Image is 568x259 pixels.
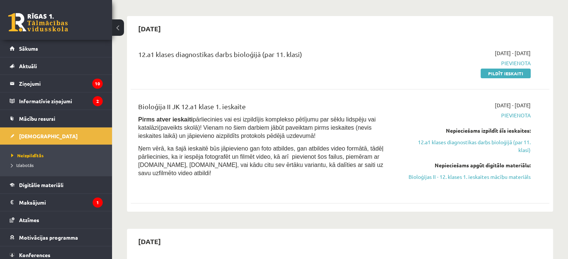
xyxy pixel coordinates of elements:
h2: [DATE] [131,233,168,250]
span: [DATE] - [DATE] [495,101,531,109]
span: Motivācijas programma [19,234,78,241]
h2: [DATE] [131,20,168,37]
a: [DEMOGRAPHIC_DATA] [10,127,103,145]
legend: Maksājumi [19,194,103,211]
a: Izlabotās [11,162,105,168]
span: [DATE] - [DATE] [495,49,531,57]
strong: Pirms atver ieskaiti [138,116,193,123]
a: Pildīt ieskaiti [481,69,531,78]
legend: Informatīvie ziņojumi [19,92,103,110]
span: Pievienota [407,59,531,67]
a: Informatīvie ziņojumi2 [10,92,103,110]
div: Nepieciešams izpildīt šīs ieskaites: [407,127,531,135]
a: Atzīmes [10,211,103,228]
a: Digitālie materiāli [10,176,103,193]
span: Digitālie materiāli [19,181,63,188]
div: 12.a1 klases diagnostikas darbs bioloģijā (par 11. klasi) [138,49,396,63]
span: Sākums [19,45,38,52]
span: Aktuāli [19,63,37,69]
div: Bioloģija II JK 12.a1 klase 1. ieskaite [138,101,396,115]
a: Maksājumi1 [10,194,103,211]
span: [DEMOGRAPHIC_DATA] [19,133,78,139]
legend: Ziņojumi [19,75,103,92]
a: Bioloģijas II - 12. klases 1. ieskaites mācību materiāls [407,173,531,181]
a: Motivācijas programma [10,229,103,246]
a: Neizpildītās [11,152,105,159]
span: Neizpildītās [11,152,44,158]
span: Pievienota [407,111,531,119]
span: Ņem vērā, ka šajā ieskaitē būs jāpievieno gan foto atbildes, gan atbildes video formātā, tādēļ pā... [138,145,383,176]
span: pārliecinies vai esi izpildījis komplekso pētījumu par sēklu lidspēju vai katalāzi(paveikts skolā... [138,116,376,139]
i: 1 [93,198,103,208]
a: Rīgas 1. Tālmācības vidusskola [8,13,68,32]
a: Aktuāli [10,57,103,75]
a: 12.a1 klases diagnostikas darbs bioloģijā (par 11. klasi) [407,138,531,154]
span: Izlabotās [11,162,34,168]
span: Atzīmes [19,217,39,223]
span: Konferences [19,252,50,258]
a: Sākums [10,40,103,57]
div: Nepieciešams apgūt digitālo materiālu: [407,161,531,169]
i: 10 [92,79,103,89]
a: Ziņojumi10 [10,75,103,92]
a: Mācību resursi [10,110,103,127]
span: Mācību resursi [19,115,55,122]
i: 2 [93,96,103,106]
